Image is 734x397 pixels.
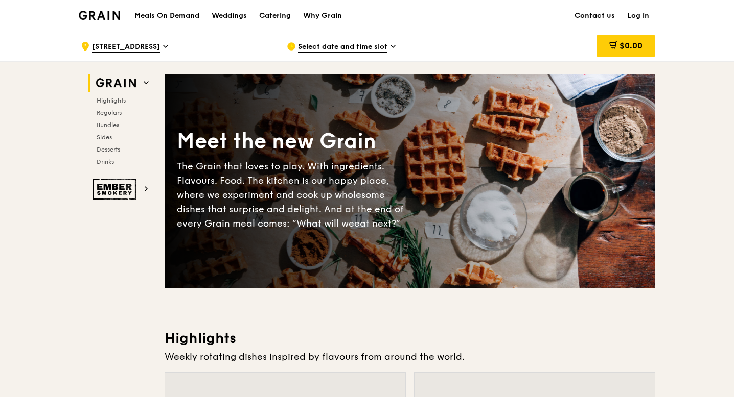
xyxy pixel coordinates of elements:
[253,1,297,31] a: Catering
[92,42,160,53] span: [STREET_ADDRESS]
[165,329,655,348] h3: Highlights
[79,11,120,20] img: Grain
[620,41,643,51] span: $0.00
[621,1,655,31] a: Log in
[93,74,140,92] img: Grain web logo
[212,1,247,31] div: Weddings
[97,146,120,153] span: Desserts
[297,1,348,31] a: Why Grain
[97,134,112,141] span: Sides
[177,128,410,155] div: Meet the new Grain
[97,109,122,116] span: Regulars
[205,1,253,31] a: Weddings
[97,158,114,165] span: Drinks
[93,179,140,200] img: Ember Smokery web logo
[97,121,119,129] span: Bundles
[259,1,291,31] div: Catering
[568,1,621,31] a: Contact us
[177,159,410,231] div: The Grain that loves to play. With ingredients. Flavours. Food. The kitchen is our happy place, w...
[134,11,199,21] h1: Meals On Demand
[354,218,400,229] span: eat next?”
[165,350,655,364] div: Weekly rotating dishes inspired by flavours from around the world.
[303,1,342,31] div: Why Grain
[97,97,126,104] span: Highlights
[298,42,387,53] span: Select date and time slot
